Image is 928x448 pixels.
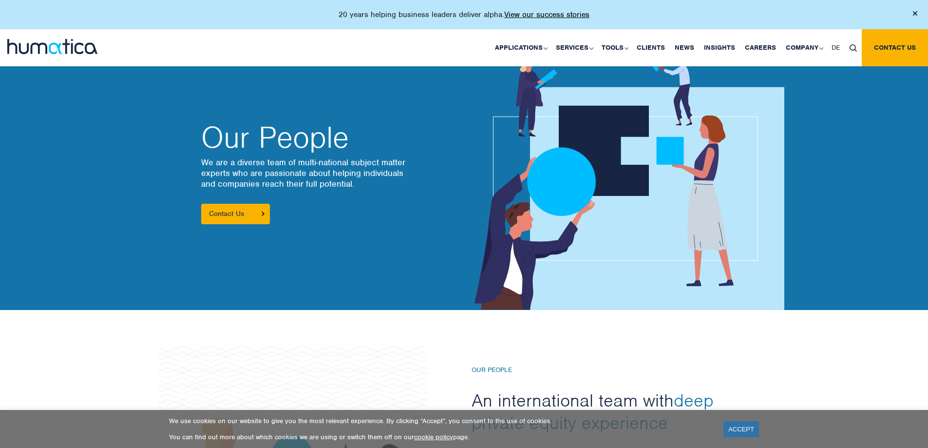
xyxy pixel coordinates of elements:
[597,29,632,66] a: Tools
[449,52,784,310] img: about_banner1
[201,123,455,152] h2: Our People
[201,204,270,224] a: Contact Us
[472,366,735,374] h6: Our People
[201,157,455,189] p: We are a diverse team of multi-national subject matter experts who are passionate about helping i...
[262,212,265,216] img: arrowicon
[740,29,781,66] a: Careers
[339,10,589,19] p: 20 years helping business leaders deliver alpha.
[169,417,711,425] p: We use cookies on our website to give you the most relevant experience. By clicking “Accept”, you...
[699,29,740,66] a: Insights
[832,43,840,52] span: DE
[7,39,97,54] img: logo
[632,29,670,66] a: Clients
[827,29,845,66] a: DE
[862,29,928,66] a: Contact us
[551,29,597,66] a: Services
[850,44,857,52] img: search_icon
[414,433,453,441] a: cookie policy
[781,29,827,66] a: Company
[670,29,699,66] a: News
[169,433,711,441] p: You can find out more about which cookies we are using or switch them off on our page.
[504,10,589,19] a: View our success stories
[490,29,551,66] a: Applications
[723,421,759,437] a: ACCEPT
[472,389,735,434] h2: An international team with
